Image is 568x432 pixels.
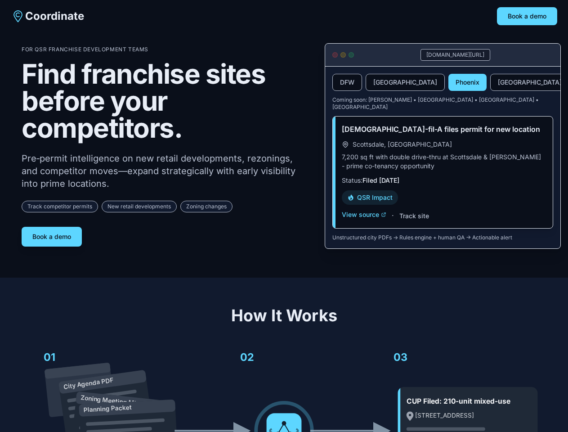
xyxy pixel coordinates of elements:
[342,210,386,219] button: View source
[44,351,55,364] text: 01
[22,46,310,53] p: For QSR Franchise Development Teams
[22,152,310,190] p: Pre‑permit intelligence on new retail developments, rezonings, and competitor moves—expand strate...
[63,376,114,390] text: City Agenda PDF
[11,9,25,23] img: Coordinate
[415,412,474,419] text: [STREET_ADDRESS]
[332,234,553,241] p: Unstructured city PDFs → Rules engine + human QA → Actionable alert
[180,201,233,212] span: Zoning changes
[342,124,544,135] h3: [DEMOGRAPHIC_DATA]-fil-A files permit for new location
[366,74,445,91] button: [GEOGRAPHIC_DATA]
[22,201,98,212] span: Track competitor permits
[399,211,429,220] button: Track site
[394,351,407,364] text: 03
[332,74,362,91] button: DFW
[22,227,82,247] button: Book a demo
[332,96,553,111] p: Coming soon: [PERSON_NAME] • [GEOGRAPHIC_DATA] • [GEOGRAPHIC_DATA] • [GEOGRAPHIC_DATA]
[22,60,310,141] h1: Find franchise sites before your competitors.
[448,74,487,91] button: Phoenix
[83,404,132,414] text: Planning Packet
[392,210,394,221] span: ·
[353,140,452,149] span: Scottsdale, [GEOGRAPHIC_DATA]
[22,306,546,324] h2: How It Works
[342,153,544,171] p: 7,200 sq ft with double drive-thru at Scottsdale & [PERSON_NAME] - prime co-tenancy opportunity
[497,7,557,25] button: Book a demo
[407,397,510,405] text: CUP Filed: 210-unit mixed-use
[342,190,398,205] div: QSR Impact
[80,394,152,409] text: Zoning Meeting Minutes
[11,9,84,23] a: Coordinate
[420,49,490,61] div: [DOMAIN_NAME][URL]
[102,201,177,212] span: New retail developments
[342,176,544,185] p: Status:
[25,9,84,23] span: Coordinate
[362,176,399,184] span: Filed [DATE]
[240,351,254,364] text: 02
